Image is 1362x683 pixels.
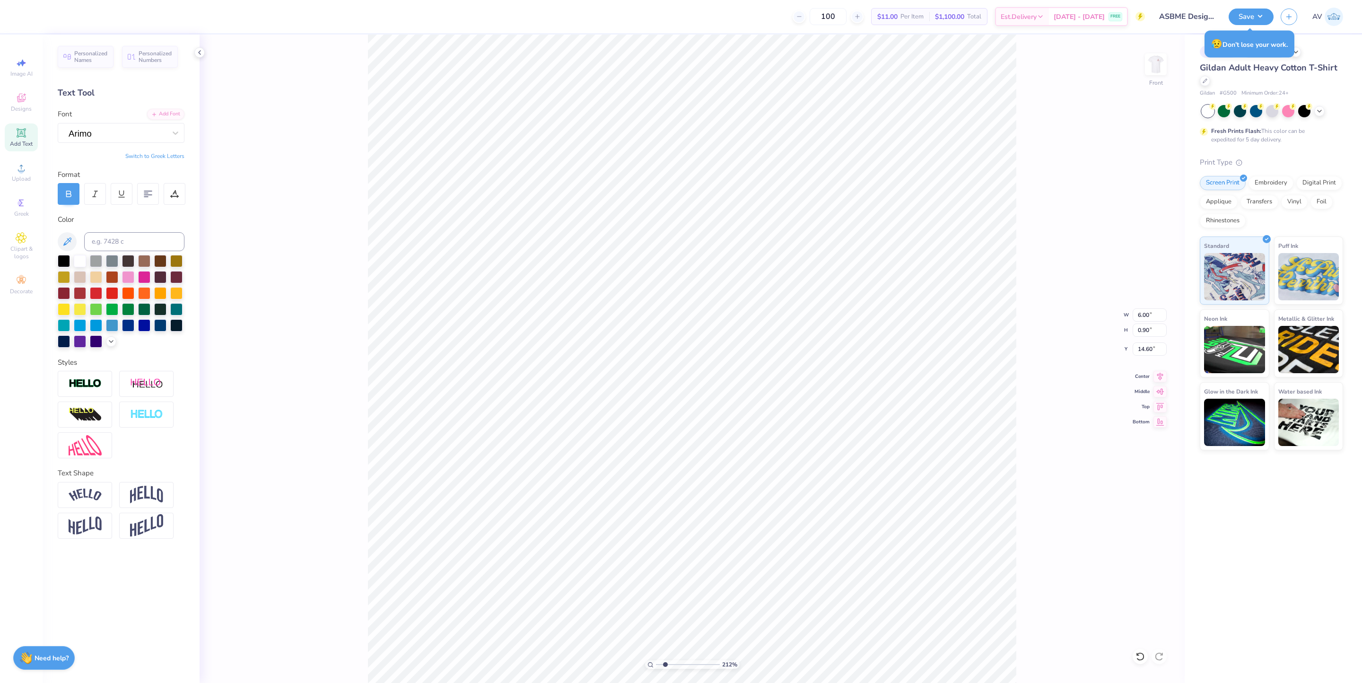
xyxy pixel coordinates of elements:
[722,660,737,669] span: 212 %
[130,486,163,504] img: Arch
[58,214,184,225] div: Color
[1200,157,1343,168] div: Print Type
[10,140,33,148] span: Add Text
[967,12,981,22] span: Total
[58,169,185,180] div: Format
[1200,176,1246,190] div: Screen Print
[1204,241,1229,251] span: Standard
[1152,7,1222,26] input: Untitled Design
[14,210,29,218] span: Greek
[1278,386,1322,396] span: Water based Ink
[1220,89,1237,97] span: # G500
[1204,253,1265,300] img: Standard
[1001,12,1037,22] span: Est. Delivery
[877,12,898,22] span: $11.00
[35,654,69,663] strong: Need help?
[1211,127,1327,144] div: This color can be expedited for 5 day delivery.
[1200,89,1215,97] span: Gildan
[1133,388,1150,395] span: Middle
[12,175,31,183] span: Upload
[1278,326,1339,373] img: Metallic & Glitter Ink
[125,152,184,160] button: Switch to Greek Letters
[10,70,33,78] span: Image AI
[1278,314,1334,324] span: Metallic & Glitter Ink
[1296,176,1342,190] div: Digital Print
[1133,403,1150,410] span: Top
[1229,9,1274,25] button: Save
[1204,314,1227,324] span: Neon Ink
[5,245,38,260] span: Clipart & logos
[69,435,102,455] img: Free Distort
[1248,176,1293,190] div: Embroidery
[10,288,33,295] span: Decorate
[1205,31,1294,58] div: Don’t lose your work.
[1110,13,1120,20] span: FREE
[1200,62,1337,73] span: Gildan Adult Heavy Cotton T-Shirt
[1278,399,1339,446] img: Water based Ink
[1240,195,1278,209] div: Transfers
[1211,127,1261,135] strong: Fresh Prints Flash:
[130,378,163,390] img: Shadow
[1241,89,1289,97] span: Minimum Order: 24 +
[69,407,102,422] img: 3d Illusion
[58,357,184,368] div: Styles
[69,489,102,501] img: Arc
[1146,55,1165,74] img: Front
[1204,399,1265,446] img: Glow in the Dark Ink
[1200,195,1238,209] div: Applique
[1200,214,1246,228] div: Rhinestones
[130,514,163,537] img: Rise
[1312,11,1322,22] span: AV
[58,109,72,120] label: Font
[147,109,184,120] div: Add Font
[58,468,184,479] div: Text Shape
[58,87,184,99] div: Text Tool
[69,517,102,535] img: Flag
[1133,419,1150,425] span: Bottom
[1281,195,1308,209] div: Vinyl
[1310,195,1333,209] div: Foil
[84,232,184,251] input: e.g. 7428 c
[1278,253,1339,300] img: Puff Ink
[69,378,102,389] img: Stroke
[1200,46,1238,58] div: # 510585A
[1054,12,1105,22] span: [DATE] - [DATE]
[1204,386,1258,396] span: Glow in the Dark Ink
[1149,79,1163,87] div: Front
[1325,8,1343,26] img: Aargy Velasco
[935,12,964,22] span: $1,100.00
[1312,8,1343,26] a: AV
[1133,373,1150,380] span: Center
[11,105,32,113] span: Designs
[1278,241,1298,251] span: Puff Ink
[810,8,847,25] input: – –
[130,409,163,420] img: Negative Space
[1204,326,1265,373] img: Neon Ink
[1211,38,1222,50] span: 😥
[139,50,172,63] span: Personalized Numbers
[900,12,924,22] span: Per Item
[74,50,108,63] span: Personalized Names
